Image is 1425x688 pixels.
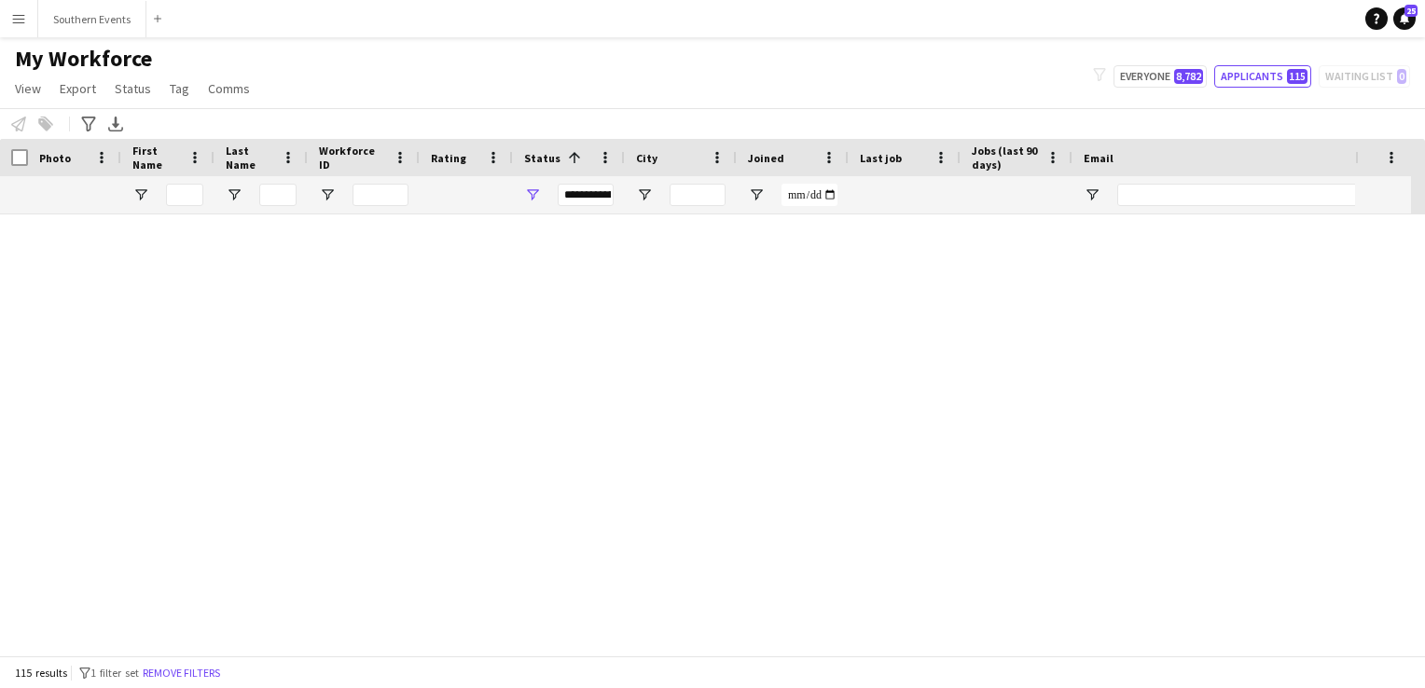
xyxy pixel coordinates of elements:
span: Last job [860,151,902,165]
span: Tag [170,80,189,97]
a: Tag [162,76,197,101]
span: Jobs (last 90 days) [972,144,1039,172]
span: My Workforce [15,45,152,73]
span: 8,782 [1174,69,1203,84]
input: Last Name Filter Input [259,184,297,206]
input: Joined Filter Input [782,184,837,206]
input: City Filter Input [670,184,726,206]
a: Comms [201,76,257,101]
button: Remove filters [139,663,224,683]
button: Southern Events [38,1,146,37]
span: 25 [1404,5,1418,17]
app-action-btn: Export XLSX [104,113,127,135]
button: Applicants115 [1214,65,1311,88]
button: Open Filter Menu [636,186,653,203]
span: Rating [431,151,466,165]
span: Status [524,151,560,165]
input: First Name Filter Input [166,184,203,206]
button: Open Filter Menu [748,186,765,203]
span: Comms [208,80,250,97]
a: Status [107,76,159,101]
span: Status [115,80,151,97]
button: Open Filter Menu [132,186,149,203]
span: 115 [1287,69,1307,84]
span: Last Name [226,144,274,172]
span: Photo [39,151,71,165]
button: Open Filter Menu [1084,186,1100,203]
a: 25 [1393,7,1416,30]
button: Everyone8,782 [1114,65,1207,88]
span: View [15,80,41,97]
span: City [636,151,657,165]
span: Email [1084,151,1114,165]
span: First Name [132,144,181,172]
a: Export [52,76,104,101]
button: Open Filter Menu [524,186,541,203]
button: Open Filter Menu [319,186,336,203]
span: Joined [748,151,784,165]
span: 1 filter set [90,666,139,680]
span: Workforce ID [319,144,386,172]
button: Open Filter Menu [226,186,242,203]
app-action-btn: Advanced filters [77,113,100,135]
a: View [7,76,48,101]
input: Workforce ID Filter Input [353,184,408,206]
span: Export [60,80,96,97]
